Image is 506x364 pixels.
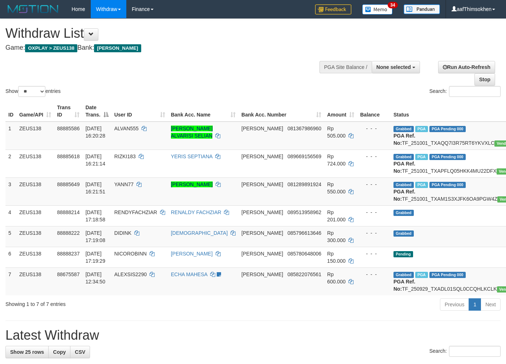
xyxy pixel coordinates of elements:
span: 88888222 [57,230,79,236]
a: ECHA MAHESA [171,271,207,277]
span: ALEXSIS2290 [114,271,147,277]
span: PGA Pending [429,154,466,160]
span: [PERSON_NAME] [94,44,141,52]
td: ZEUS138 [16,247,54,267]
td: 7 [5,267,16,295]
span: [PERSON_NAME] [241,230,283,236]
a: [PERSON_NAME] ALVARISI SELIAN [171,126,213,139]
span: Copy 089513958962 to clipboard [287,209,321,215]
span: YANN77 [114,181,134,187]
div: - - - [360,229,388,237]
span: PGA Pending [429,272,466,278]
span: PGA Pending [429,126,466,132]
span: [PERSON_NAME] [241,126,283,131]
span: Marked by aafanarl [415,126,428,132]
span: Copy 085822076561 to clipboard [287,271,321,277]
td: ZEUS138 [16,177,54,205]
td: 3 [5,177,16,205]
span: OXPLAY > ZEUS138 [25,44,77,52]
div: - - - [360,153,388,160]
a: Previous [440,298,469,311]
span: None selected [376,64,411,70]
span: ALVAN555 [114,126,139,131]
span: Grabbed [393,230,414,237]
a: Run Auto-Refresh [438,61,495,73]
span: Pending [393,251,413,257]
span: [DATE] 17:19:29 [85,251,105,264]
td: 4 [5,205,16,226]
span: Rp 600.000 [327,271,346,285]
span: Marked by aafpengsreynich [415,272,428,278]
a: [DEMOGRAPHIC_DATA] [171,230,228,236]
span: Rp 724.000 [327,154,346,167]
h4: Game: Bank: [5,44,330,52]
span: [PERSON_NAME] [241,251,283,257]
span: Show 25 rows [10,349,44,355]
td: ZEUS138 [16,150,54,177]
td: ZEUS138 [16,267,54,295]
span: Grabbed [393,126,414,132]
span: 88888237 [57,251,79,257]
span: Copy 081367986960 to clipboard [287,126,321,131]
span: Marked by aafanarl [415,182,428,188]
label: Search: [429,346,501,357]
input: Search: [449,86,501,97]
span: [PERSON_NAME] [241,181,283,187]
th: Amount: activate to sort column ascending [324,101,357,122]
b: PGA Ref. No: [393,133,415,146]
a: YERIS SEPTIANA [171,154,212,159]
span: CSV [75,349,85,355]
div: Showing 1 to 7 of 7 entries [5,298,205,308]
th: Date Trans.: activate to sort column descending [82,101,111,122]
th: Balance [357,101,391,122]
label: Search: [429,86,501,97]
td: 6 [5,247,16,267]
button: None selected [372,61,420,73]
img: panduan.png [404,4,440,14]
span: Copy 081289891924 to clipboard [287,181,321,187]
a: [PERSON_NAME] [171,181,213,187]
span: Marked by aafanarl [415,154,428,160]
th: Trans ID: activate to sort column ascending [54,101,82,122]
h1: Latest Withdraw [5,328,501,343]
td: ZEUS138 [16,226,54,247]
td: 5 [5,226,16,247]
a: Copy [48,346,70,358]
span: 34 [388,2,397,8]
div: - - - [360,125,388,132]
select: Showentries [18,86,45,97]
span: PGA Pending [429,182,466,188]
th: ID [5,101,16,122]
span: [DATE] 17:18:58 [85,209,105,222]
span: Rp 300.000 [327,230,346,243]
td: 1 [5,122,16,150]
span: Grabbed [393,210,414,216]
th: User ID: activate to sort column ascending [111,101,168,122]
span: RIZKI183 [114,154,136,159]
th: Bank Acc. Number: activate to sort column ascending [238,101,324,122]
span: Rp 150.000 [327,251,346,264]
th: Bank Acc. Name: activate to sort column ascending [168,101,238,122]
span: [DATE] 16:21:14 [85,154,105,167]
span: 88885586 [57,126,79,131]
span: Copy 085780648006 to clipboard [287,251,321,257]
span: RENDYFACHZIAR [114,209,157,215]
span: [PERSON_NAME] [241,209,283,215]
span: Rp 550.000 [327,181,346,195]
a: 1 [469,298,481,311]
span: Rp 201.000 [327,209,346,222]
span: [DATE] 12:34:50 [85,271,105,285]
div: - - - [360,181,388,188]
span: Grabbed [393,182,414,188]
span: 88888214 [57,209,79,215]
td: ZEUS138 [16,205,54,226]
span: Grabbed [393,272,414,278]
span: 88885618 [57,154,79,159]
td: ZEUS138 [16,122,54,150]
span: Copy 085796613646 to clipboard [287,230,321,236]
a: Next [481,298,501,311]
span: Grabbed [393,154,414,160]
label: Show entries [5,86,61,97]
div: - - - [360,209,388,216]
img: MOTION_logo.png [5,4,61,15]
